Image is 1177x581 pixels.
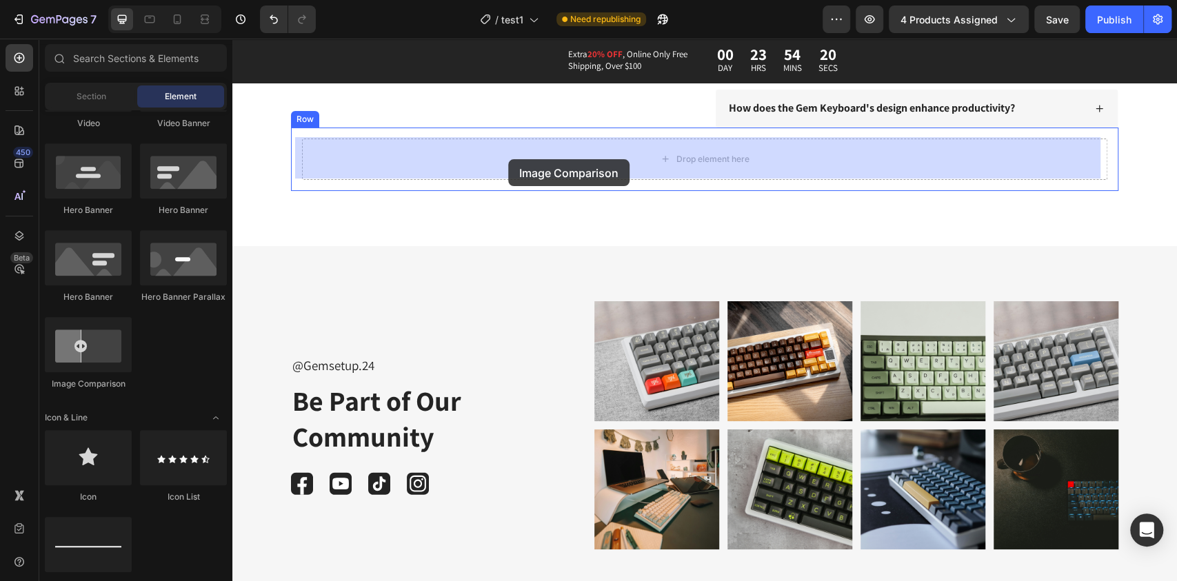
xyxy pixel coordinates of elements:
button: Publish [1085,6,1143,33]
button: 7 [6,6,103,33]
span: Save [1046,14,1069,26]
p: 7 [90,11,97,28]
button: 4 products assigned [889,6,1029,33]
span: Need republishing [570,13,641,26]
div: Video [45,117,132,130]
span: Icon & Line [45,411,88,424]
div: Hero Banner Parallax [140,291,227,303]
iframe: To enrich screen reader interactions, please activate Accessibility in Grammarly extension settings [232,39,1177,581]
div: Beta [10,252,33,263]
div: Icon List [140,491,227,503]
span: 4 products assigned [901,12,998,27]
div: Undo/Redo [260,6,316,33]
div: Hero Banner [140,204,227,216]
span: Element [165,90,197,103]
input: Search Sections & Elements [45,44,227,72]
div: Icon [45,491,132,503]
div: 450 [13,147,33,158]
span: Section [77,90,106,103]
span: test1 [501,12,523,27]
div: Video Banner [140,117,227,130]
div: Publish [1097,12,1131,27]
span: / [495,12,499,27]
div: Open Intercom Messenger [1130,513,1163,547]
div: Hero Banner [45,291,132,303]
button: Save [1034,6,1080,33]
div: Image Comparison [45,378,132,390]
span: Toggle open [205,407,227,429]
div: Hero Banner [45,204,132,216]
